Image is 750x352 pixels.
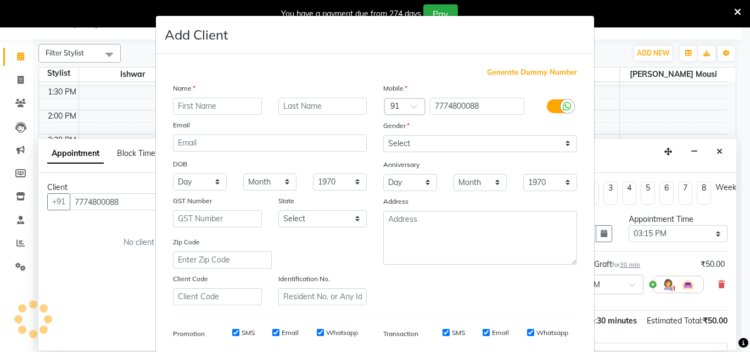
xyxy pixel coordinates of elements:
label: Promotion [173,329,205,339]
input: Email [173,135,367,152]
label: Email [282,328,299,338]
label: GST Number [173,196,212,206]
label: Whatsapp [326,328,358,338]
label: DOB [173,159,187,169]
label: Name [173,83,195,93]
label: Whatsapp [536,328,568,338]
label: Gender [383,121,410,131]
label: Anniversary [383,160,419,170]
input: Last Name [278,98,367,115]
span: Generate Dummy Number [487,67,577,78]
label: Email [492,328,509,338]
label: State [278,196,294,206]
h4: Add Client [165,25,228,44]
input: Enter Zip Code [173,252,272,269]
label: Client Code [173,274,208,284]
input: GST Number [173,210,262,227]
label: Transaction [383,329,418,339]
input: Client Code [173,288,262,305]
label: Mobile [383,83,407,93]
input: Mobile [430,98,525,115]
label: Email [173,120,190,130]
label: SMS [452,328,465,338]
input: First Name [173,98,262,115]
input: Resident No. or Any Id [278,288,367,305]
label: SMS [242,328,255,338]
label: Address [383,197,408,206]
label: Identification No. [278,274,330,284]
label: Zip Code [173,237,200,247]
